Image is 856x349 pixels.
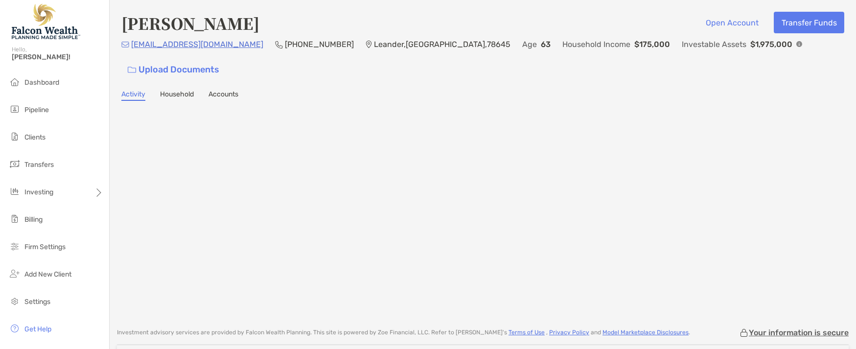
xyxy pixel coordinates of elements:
img: Email Icon [121,42,129,47]
p: $175,000 [634,38,670,50]
a: Terms of Use [509,329,545,336]
p: Investment advisory services are provided by Falcon Wealth Planning . This site is powered by Zoe... [117,329,690,336]
img: dashboard icon [9,76,21,88]
button: Transfer Funds [774,12,844,33]
img: clients icon [9,131,21,142]
img: add_new_client icon [9,268,21,279]
span: Transfers [24,161,54,169]
span: Pipeline [24,106,49,114]
a: Household [160,90,194,101]
p: Your information is secure [749,328,849,337]
img: get-help icon [9,323,21,334]
span: Firm Settings [24,243,66,251]
a: Accounts [208,90,238,101]
button: Open Account [698,12,766,33]
img: settings icon [9,295,21,307]
h4: [PERSON_NAME] [121,12,259,34]
a: Privacy Policy [549,329,589,336]
span: Dashboard [24,78,59,87]
p: Leander , [GEOGRAPHIC_DATA] , 78645 [374,38,510,50]
img: investing icon [9,186,21,197]
p: [PHONE_NUMBER] [285,38,354,50]
img: Location Icon [366,41,372,48]
p: Household Income [562,38,630,50]
p: Investable Assets [682,38,746,50]
span: Settings [24,298,50,306]
a: Upload Documents [121,59,226,80]
img: pipeline icon [9,103,21,115]
a: Model Marketplace Disclosures [602,329,689,336]
img: Falcon Wealth Planning Logo [12,4,80,39]
span: [PERSON_NAME]! [12,53,103,61]
p: Age [522,38,537,50]
p: $1,975,000 [750,38,792,50]
a: Activity [121,90,145,101]
img: transfers icon [9,158,21,170]
img: button icon [128,67,136,73]
p: 63 [541,38,551,50]
span: Billing [24,215,43,224]
span: Investing [24,188,53,196]
img: firm-settings icon [9,240,21,252]
img: billing icon [9,213,21,225]
p: [EMAIL_ADDRESS][DOMAIN_NAME] [131,38,263,50]
span: Add New Client [24,270,71,279]
img: Phone Icon [275,41,283,48]
span: Get Help [24,325,51,333]
span: Clients [24,133,46,141]
img: Info Icon [796,41,802,47]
